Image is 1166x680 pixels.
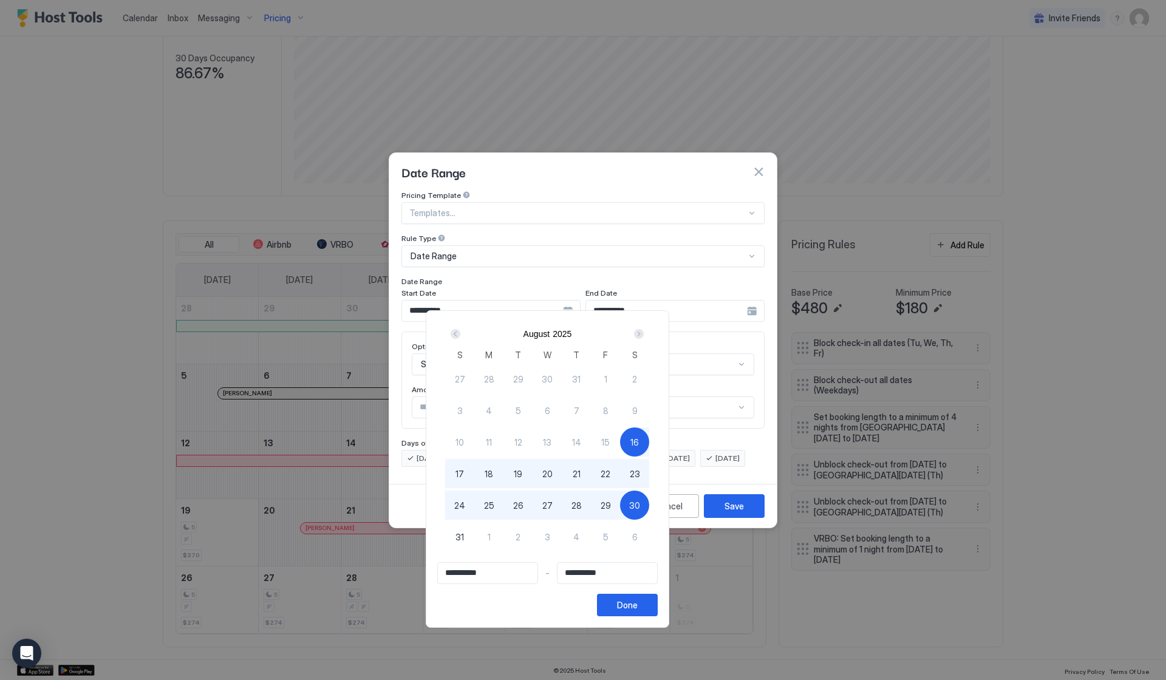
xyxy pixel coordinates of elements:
[486,436,492,449] span: 11
[620,459,649,488] button: 23
[533,459,562,488] button: 20
[591,396,620,425] button: 8
[516,531,520,543] span: 2
[488,531,491,543] span: 1
[601,499,611,512] span: 29
[513,373,523,386] span: 29
[457,404,463,417] span: 3
[544,348,551,361] span: W
[562,364,591,393] button: 31
[591,364,620,393] button: 1
[474,427,503,457] button: 11
[514,467,522,480] span: 19
[597,594,658,616] button: Done
[474,459,503,488] button: 18
[603,404,609,417] span: 8
[573,531,579,543] span: 4
[630,327,646,341] button: Next
[545,531,550,543] span: 3
[601,436,610,449] span: 15
[620,427,649,457] button: 16
[445,459,474,488] button: 17
[630,467,640,480] span: 23
[513,499,523,512] span: 26
[543,436,551,449] span: 13
[445,491,474,520] button: 24
[591,491,620,520] button: 29
[562,459,591,488] button: 21
[542,499,553,512] span: 27
[445,364,474,393] button: 27
[438,563,537,583] input: Input Field
[553,329,571,339] button: 2025
[503,522,533,551] button: 2
[545,404,550,417] span: 6
[591,427,620,457] button: 15
[591,459,620,488] button: 22
[533,364,562,393] button: 30
[445,396,474,425] button: 3
[617,599,638,611] div: Done
[542,373,553,386] span: 30
[557,563,657,583] input: Input Field
[572,373,581,386] span: 31
[603,531,609,543] span: 5
[533,522,562,551] button: 3
[601,467,610,480] span: 22
[503,364,533,393] button: 29
[514,436,522,449] span: 12
[485,467,493,480] span: 18
[562,396,591,425] button: 7
[474,396,503,425] button: 4
[632,531,638,543] span: 6
[573,348,579,361] span: T
[455,467,464,480] span: 17
[503,491,533,520] button: 26
[620,522,649,551] button: 6
[573,467,581,480] span: 21
[533,427,562,457] button: 13
[572,436,581,449] span: 14
[533,491,562,520] button: 27
[474,364,503,393] button: 28
[515,348,521,361] span: T
[455,373,465,386] span: 27
[574,404,579,417] span: 7
[484,499,494,512] span: 25
[629,499,640,512] span: 30
[503,459,533,488] button: 19
[533,396,562,425] button: 6
[632,348,638,361] span: S
[604,373,607,386] span: 1
[485,348,493,361] span: M
[503,427,533,457] button: 12
[545,568,550,579] span: -
[474,522,503,551] button: 1
[523,329,550,339] button: August
[632,373,637,386] span: 2
[632,404,638,417] span: 9
[562,427,591,457] button: 14
[620,396,649,425] button: 9
[503,396,533,425] button: 5
[445,427,474,457] button: 10
[591,522,620,551] button: 5
[542,467,553,480] span: 20
[486,404,492,417] span: 4
[620,364,649,393] button: 2
[455,531,464,543] span: 31
[448,327,465,341] button: Prev
[12,639,41,668] div: Open Intercom Messenger
[516,404,521,417] span: 5
[474,491,503,520] button: 25
[457,348,463,361] span: S
[620,491,649,520] button: 30
[571,499,582,512] span: 28
[445,522,474,551] button: 31
[454,499,465,512] span: 24
[562,491,591,520] button: 28
[484,373,494,386] span: 28
[630,436,639,449] span: 16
